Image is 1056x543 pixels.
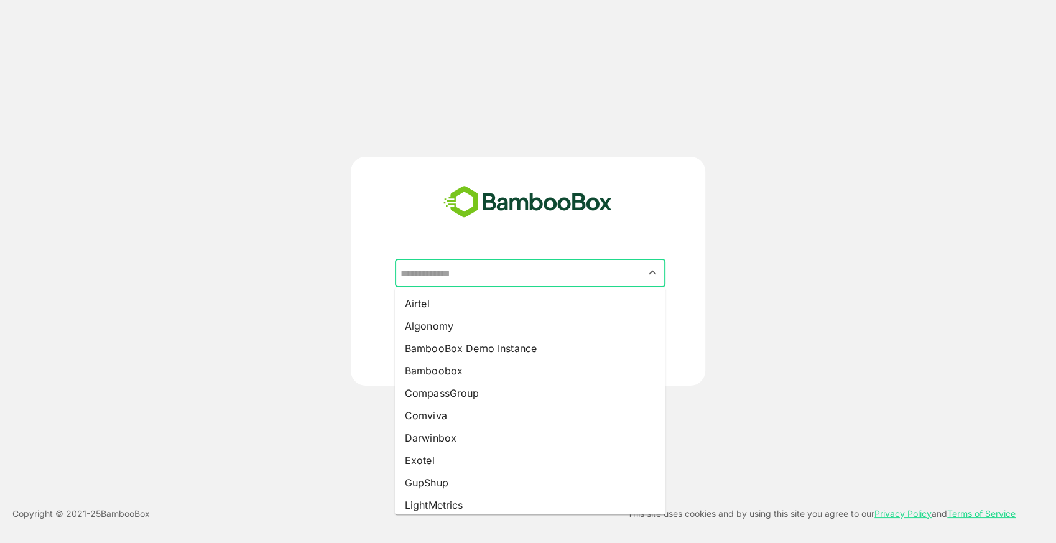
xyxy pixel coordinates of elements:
li: LightMetrics [395,494,665,516]
li: GupShup [395,471,665,494]
li: Bamboobox [395,360,665,382]
li: Airtel [395,292,665,315]
p: This site uses cookies and by using this site you agree to our and [628,506,1016,521]
img: bamboobox [437,182,619,223]
button: Close [644,264,661,281]
li: Comviva [395,404,665,427]
li: Algonomy [395,315,665,337]
li: BambooBox Demo Instance [395,337,665,360]
li: CompassGroup [395,382,665,404]
li: Darwinbox [395,427,665,449]
li: Exotel [395,449,665,471]
a: Privacy Policy [874,508,932,519]
p: Copyright © 2021- 25 BambooBox [12,506,150,521]
a: Terms of Service [947,508,1016,519]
